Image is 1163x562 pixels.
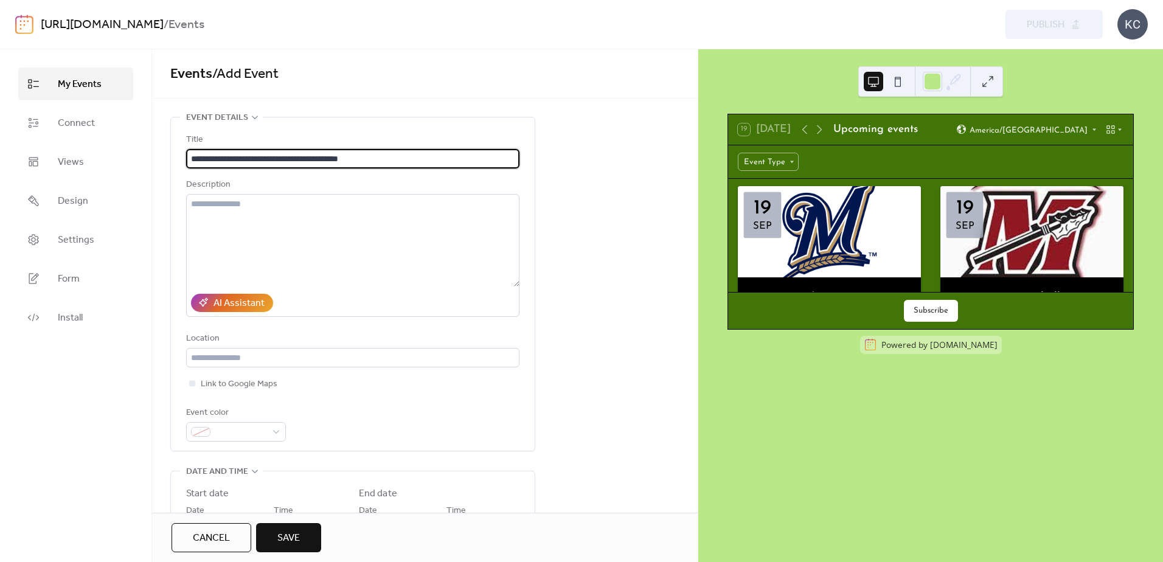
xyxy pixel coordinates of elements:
div: KC [1117,9,1148,40]
b: Events [168,13,204,36]
span: Cancel [193,531,230,546]
span: Date and time [186,465,248,479]
a: Events [170,61,212,88]
span: Form [58,272,80,286]
a: Views [18,145,133,178]
div: Start date [186,487,229,501]
span: Design [58,194,88,209]
a: Connect [18,106,133,139]
div: Brewers Live! [738,290,921,305]
button: Save [256,523,321,552]
a: My Events [18,68,133,100]
div: Upcoming events [833,122,918,137]
button: AI Assistant [191,294,273,312]
span: Save [277,531,300,546]
a: Settings [18,223,133,256]
span: / Add Event [212,61,279,88]
div: Sep [956,221,974,232]
span: Link to Google Maps [201,377,277,392]
span: Time [274,504,293,518]
span: America/[GEOGRAPHIC_DATA] [970,126,1088,134]
div: Powered by [881,339,998,350]
div: Sep [753,221,772,232]
span: Views [58,155,84,170]
div: Title [186,133,517,147]
a: [DOMAIN_NAME] [930,339,998,350]
div: 19 [754,198,771,218]
div: AI Assistant [214,296,265,311]
span: Install [58,311,83,325]
b: / [164,13,168,36]
span: Date [359,504,377,518]
img: logo [15,15,33,34]
div: End date [359,487,397,501]
a: [URL][DOMAIN_NAME] [41,13,164,36]
span: Time [446,504,466,518]
span: My Events [58,77,102,92]
div: MHS Varsity Football [940,290,1123,305]
a: Install [18,301,133,334]
a: Form [18,262,133,295]
div: Description [186,178,517,192]
div: Location [186,331,517,346]
span: Settings [58,233,94,248]
span: Event details [186,111,248,125]
span: Date [186,504,204,518]
div: 19 [956,198,974,218]
span: Connect [58,116,95,131]
div: Event color [186,406,283,420]
a: Design [18,184,133,217]
button: Cancel [172,523,251,552]
button: Subscribe [904,300,958,322]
